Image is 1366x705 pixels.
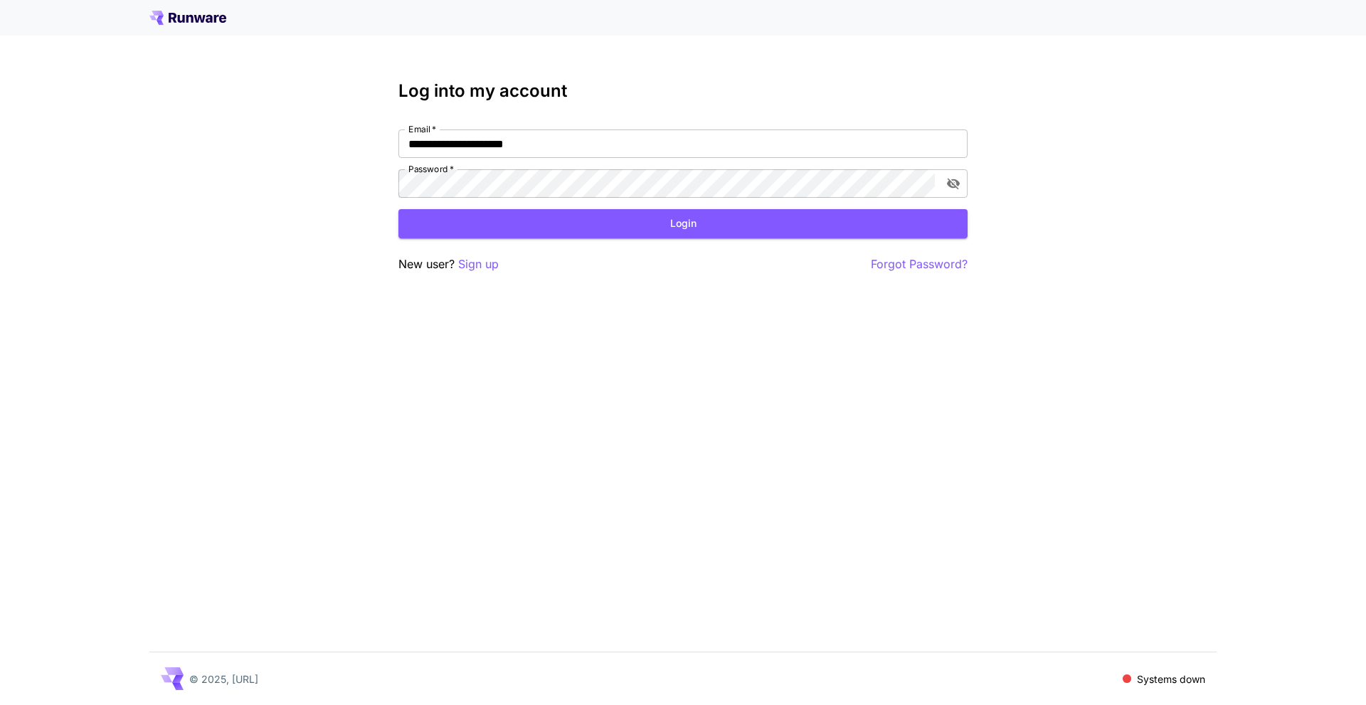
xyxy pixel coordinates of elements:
[189,672,258,687] p: © 2025, [URL]
[408,123,436,135] label: Email
[941,171,966,196] button: toggle password visibility
[871,255,968,273] button: Forgot Password?
[408,163,454,175] label: Password
[398,209,968,238] button: Login
[458,255,499,273] button: Sign up
[1137,672,1205,687] p: Systems down
[398,255,499,273] p: New user?
[398,81,968,101] h3: Log into my account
